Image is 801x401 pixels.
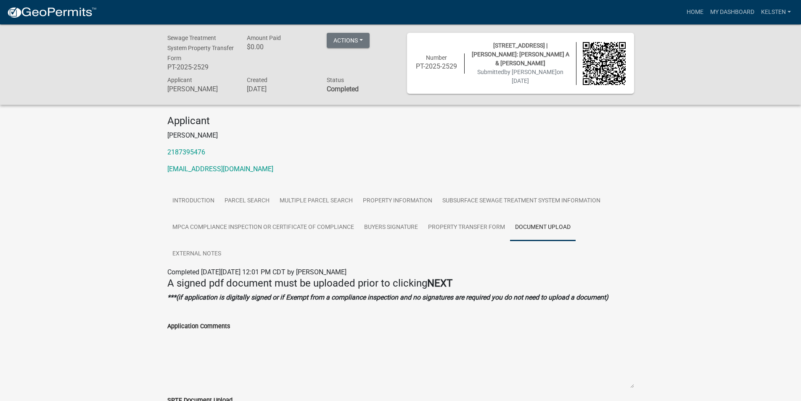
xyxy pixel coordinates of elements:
a: Kelsten [758,4,794,20]
span: by [PERSON_NAME] [504,69,557,75]
a: Buyers Signature [359,214,423,241]
span: Submitted on [DATE] [477,69,563,84]
strong: NEXT [427,277,452,289]
h6: [PERSON_NAME] [167,85,235,93]
a: MPCA Compliance Inspection or Certificate of Compliance [167,214,359,241]
a: Property Transfer Form [423,214,510,241]
span: [STREET_ADDRESS] | [PERSON_NAME]: [PERSON_NAME] A & [PERSON_NAME] [472,42,569,66]
strong: Completed [327,85,359,93]
h4: A signed pdf document must be uploaded prior to clicking [167,277,634,289]
p: [PERSON_NAME] [167,130,634,141]
a: Document Upload [510,214,576,241]
h4: Applicant [167,115,634,127]
span: Status [327,77,344,83]
a: Introduction [167,188,219,215]
strong: ***(if application is digitally signed or if Exempt from a compliance inspection and no signature... [167,293,608,301]
img: QR code [583,42,626,85]
a: Home [683,4,707,20]
a: [EMAIL_ADDRESS][DOMAIN_NAME] [167,165,273,173]
a: 2187395476 [167,148,205,156]
a: Subsurface Sewage Treatment System Information [437,188,605,215]
span: Applicant [167,77,192,83]
h6: PT-2025-2529 [415,62,458,70]
span: Amount Paid [247,35,281,41]
span: Sewage Treatment System Property Transfer Form [167,35,234,61]
h6: PT-2025-2529 [167,63,235,71]
a: Property Information [358,188,437,215]
h6: [DATE] [247,85,314,93]
button: Actions [327,33,370,48]
span: Number [426,54,447,61]
a: My Dashboard [707,4,758,20]
h6: $0.00 [247,43,314,51]
span: Completed [DATE][DATE] 12:01 PM CDT by [PERSON_NAME] [167,268,346,276]
a: Multiple Parcel Search [275,188,358,215]
span: Created [247,77,267,83]
label: Application Comments [167,324,230,329]
a: External Notes [167,241,226,268]
a: Parcel search [219,188,275,215]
